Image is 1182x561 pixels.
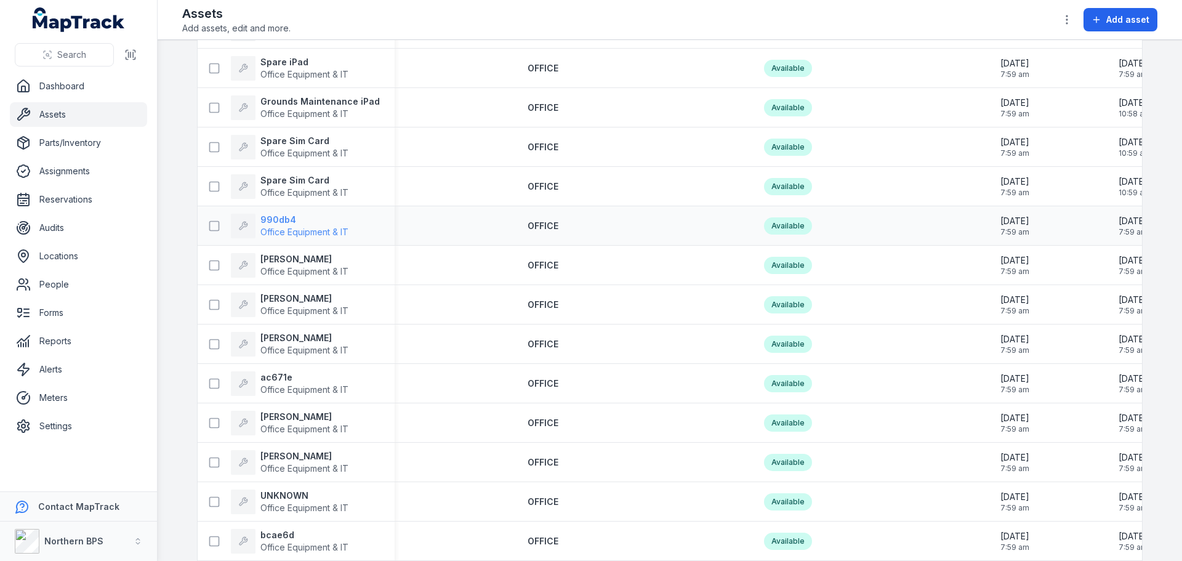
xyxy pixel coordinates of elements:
span: [DATE] [1000,294,1029,306]
span: [DATE] [1000,254,1029,267]
a: [PERSON_NAME]Office Equipment & IT [231,332,348,357]
span: 7:59 am [1000,385,1029,395]
span: 7:59 am [1000,306,1029,316]
time: 15/10/2025, 7:59:05 am [1119,57,1148,79]
span: 7:59 am [1000,188,1029,198]
a: OFFICE [528,377,558,390]
div: Available [764,336,812,353]
span: 7:59 am [1119,543,1148,552]
span: 7:59 am [1000,227,1029,237]
a: MapTrack [33,7,125,32]
time: 15/10/2025, 7:59:05 am [1119,530,1148,552]
time: 15/10/2025, 7:59:05 am [1119,333,1148,355]
span: [DATE] [1000,176,1029,188]
div: Available [764,217,812,235]
span: Office Equipment & IT [260,227,348,237]
span: OFFICE [528,142,558,152]
span: Office Equipment & IT [260,148,348,158]
time: 15/10/2025, 7:59:05 am [1000,412,1029,434]
span: 7:59 am [1119,267,1148,276]
a: Assets [10,102,147,127]
a: OFFICE [528,220,558,232]
span: 7:59 am [1119,306,1148,316]
span: OFFICE [528,299,558,310]
strong: UNKNOWN [260,490,348,502]
a: 990db4Office Equipment & IT [231,214,348,238]
span: 7:59 am [1000,109,1029,119]
strong: ac671e [260,371,348,384]
a: ac671eOffice Equipment & IT [231,371,348,396]
a: Parts/Inventory [10,131,147,155]
span: [DATE] [1000,97,1029,109]
span: OFFICE [528,102,558,113]
a: Meters [10,385,147,410]
span: 10:59 am [1119,188,1151,198]
time: 15/10/2025, 10:59:19 am [1119,136,1151,158]
span: Office Equipment & IT [260,187,348,198]
span: [DATE] [1119,412,1148,424]
span: [DATE] [1119,57,1148,70]
a: OFFICE [528,62,558,75]
span: Office Equipment & IT [260,305,348,316]
time: 15/10/2025, 7:59:05 am [1000,215,1029,237]
div: Available [764,139,812,156]
span: Office Equipment & IT [260,542,348,552]
a: [PERSON_NAME]Office Equipment & IT [231,450,348,475]
span: 10:58 am [1119,109,1151,119]
time: 15/10/2025, 7:59:05 am [1000,57,1029,79]
time: 15/10/2025, 7:59:05 am [1000,136,1029,158]
time: 15/10/2025, 7:59:05 am [1000,373,1029,395]
a: Locations [10,244,147,268]
strong: [PERSON_NAME] [260,332,348,344]
span: Office Equipment & IT [260,502,348,513]
div: Available [764,296,812,313]
a: [PERSON_NAME]Office Equipment & IT [231,253,348,278]
span: [DATE] [1000,136,1029,148]
span: OFFICE [528,181,558,192]
time: 15/10/2025, 7:59:05 am [1119,294,1148,316]
span: 7:59 am [1000,70,1029,79]
span: 7:59 am [1000,267,1029,276]
time: 15/10/2025, 7:59:05 am [1000,294,1029,316]
span: Office Equipment & IT [260,108,348,119]
a: Alerts [10,357,147,382]
div: Available [764,178,812,195]
strong: [PERSON_NAME] [260,253,348,265]
span: 7:59 am [1119,227,1148,237]
span: OFFICE [528,418,558,428]
div: Available [764,493,812,511]
a: Dashboard [10,74,147,99]
button: Search [15,43,114,67]
a: OFFICE [528,456,558,469]
span: 7:59 am [1119,464,1148,474]
span: [DATE] [1119,215,1148,227]
span: [DATE] [1119,530,1148,543]
a: OFFICE [528,180,558,193]
a: OFFICE [528,299,558,311]
strong: Spare Sim Card [260,174,348,187]
a: Audits [10,216,147,240]
span: 7:59 am [1000,464,1029,474]
span: [DATE] [1000,333,1029,345]
span: [DATE] [1000,215,1029,227]
span: [DATE] [1119,97,1151,109]
span: OFFICE [528,496,558,507]
span: 7:59 am [1000,424,1029,434]
span: 7:59 am [1119,503,1148,513]
div: Available [764,454,812,471]
a: Settings [10,414,147,438]
span: [DATE] [1000,373,1029,385]
strong: Grounds Maintenance iPad [260,95,380,108]
a: OFFICE [528,417,558,429]
time: 15/10/2025, 7:59:05 am [1000,530,1029,552]
a: bcae6dOffice Equipment & IT [231,529,348,554]
span: [DATE] [1119,136,1151,148]
a: UNKNOWNOffice Equipment & IT [231,490,348,514]
a: Spare Sim CardOffice Equipment & IT [231,135,348,159]
span: Office Equipment & IT [260,384,348,395]
span: Office Equipment & IT [260,424,348,434]
button: Add asset [1083,8,1157,31]
span: [DATE] [1000,451,1029,464]
span: Office Equipment & IT [260,69,348,79]
span: 7:59 am [1000,543,1029,552]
